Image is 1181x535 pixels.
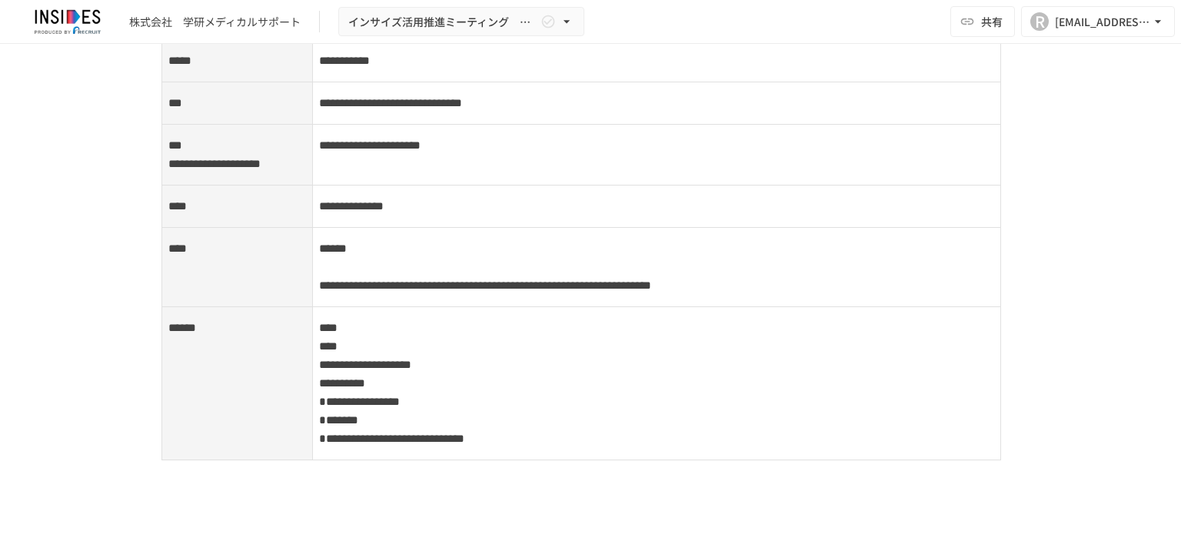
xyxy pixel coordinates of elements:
[1021,6,1175,37] button: R[EMAIL_ADDRESS][DOMAIN_NAME]
[950,6,1015,37] button: 共有
[1030,12,1049,31] div: R
[129,14,301,30] div: 株式会社 学研メディカルサポート
[338,7,584,37] button: インサイズ活用推進ミーティング ～1回目～
[348,12,537,32] span: インサイズ活用推進ミーティング ～1回目～
[1055,12,1150,32] div: [EMAIL_ADDRESS][DOMAIN_NAME]
[981,13,1003,30] span: 共有
[18,9,117,34] img: JmGSPSkPjKwBq77AtHmwC7bJguQHJlCRQfAXtnx4WuV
